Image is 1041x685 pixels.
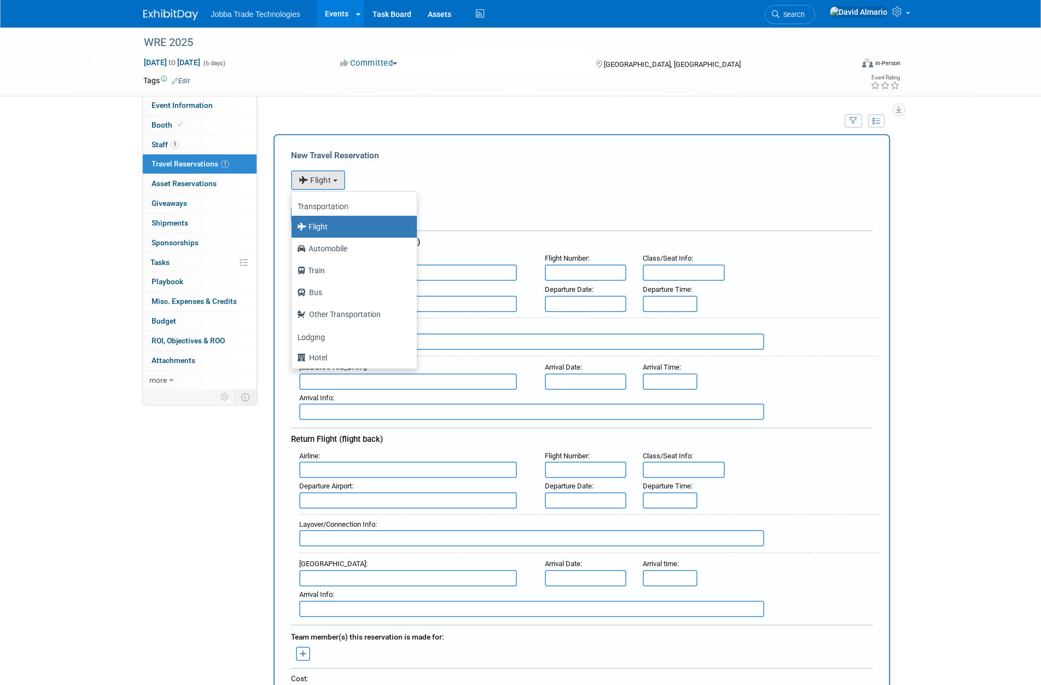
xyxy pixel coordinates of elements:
span: Arrival Date [545,560,580,568]
a: Edit [172,77,190,85]
span: Giveaways [152,199,187,208]
span: Flight Number [545,452,588,460]
label: Hotel [297,349,406,366]
small: : [545,482,594,490]
img: David Almario [829,6,888,18]
button: Committed [336,57,402,69]
a: Search [765,5,815,24]
b: Lodging [298,333,325,342]
span: Arrival Date [545,363,580,371]
td: Personalize Event Tab Strip [216,390,235,404]
span: Class/Seat Info [643,254,691,262]
i: Booth reservation complete [177,122,183,128]
small: : [545,254,590,262]
label: Other Transportation [297,306,406,323]
a: Budget [143,312,257,331]
span: Airline [299,452,318,460]
span: Departure Date [545,285,592,293]
small: : [299,520,377,528]
small: : [545,285,594,293]
div: Team member(s) this reservation is made for: [291,627,873,644]
label: Automobile [297,240,406,257]
small: : [299,394,334,402]
small: : [299,560,368,568]
div: Event Format [788,57,901,73]
button: Flight [291,170,345,190]
div: In-Person [875,59,900,67]
label: Flight [297,218,406,235]
span: Staff [152,140,179,149]
span: Class/Seat Info [643,452,691,460]
span: Booth [152,120,185,129]
a: Misc. Expenses & Credits [143,292,257,311]
div: Event Rating [870,75,900,80]
img: ExhibitDay [143,9,198,20]
a: Booth [143,116,257,135]
small: : [545,363,582,371]
div: Cost: [291,674,873,684]
span: Event Information [152,101,213,110]
b: Transportation [298,202,348,211]
span: Budget [152,316,176,325]
span: Flight Number [545,254,588,262]
span: Attachments [152,356,195,365]
span: ROI, Objectives & ROO [152,336,225,345]
a: Playbook [143,272,257,291]
span: Tasks [150,258,170,267]
a: Tasks [143,253,257,272]
small: : [643,452,693,460]
span: Misc. Expenses & Credits [152,297,237,306]
small: : [643,254,693,262]
small: : [299,482,353,490]
span: Jobba Trade Technologies [211,10,300,19]
small: : [643,482,693,490]
span: Departure Airport [299,482,352,490]
small: : [643,560,679,568]
img: Format-Inperson.png [862,59,873,67]
a: Giveaways [143,194,257,213]
a: Transportation [292,194,417,216]
td: Toggle Event Tabs [234,390,257,404]
span: to [167,58,177,67]
span: 1 [221,160,229,168]
a: ROI, Objectives & ROO [143,331,257,350]
body: Rich Text Area. Press ALT-0 for help. [6,4,566,16]
div: Booking Confirmation Number: [291,190,873,206]
a: Event Information [143,96,257,115]
span: Departure Time [643,285,691,293]
a: more [143,371,257,390]
span: Return Flight (flight back) [291,434,383,444]
span: 1 [171,140,179,148]
a: Lodging [292,325,417,347]
span: Departure Time [643,482,691,490]
span: [GEOGRAPHIC_DATA] [299,560,366,568]
span: Layover/Connection Info [299,520,375,528]
a: Attachments [143,351,257,370]
span: Departure Date [545,482,592,490]
a: Asset Reservations [143,174,257,193]
div: New Travel Reservation [291,149,873,162]
label: Train [297,262,406,279]
i: Filter by Traveler [850,118,857,125]
small: : [643,363,681,371]
span: Flight [299,176,332,185]
span: Arrival Time [643,363,679,371]
span: Arrival time [643,560,677,568]
a: Sponsorships [143,233,257,252]
td: Tags [143,75,190,86]
span: Travel Reservations [152,159,229,168]
div: WRE 2025 [140,33,836,53]
span: [GEOGRAPHIC_DATA], [GEOGRAPHIC_DATA] [604,60,741,68]
small: : [643,285,693,293]
span: Playbook [152,277,183,286]
label: Bus [297,284,406,301]
a: Travel Reservations1 [143,154,257,174]
a: Staff1 [143,135,257,154]
small: : [545,452,590,460]
span: [DATE] [DATE] [143,57,201,67]
span: Sponsorships [152,238,199,247]
small: : [545,560,582,568]
a: Shipments [143,214,257,233]
span: Arrival Info [299,590,333,598]
span: Shipments [152,218,188,227]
